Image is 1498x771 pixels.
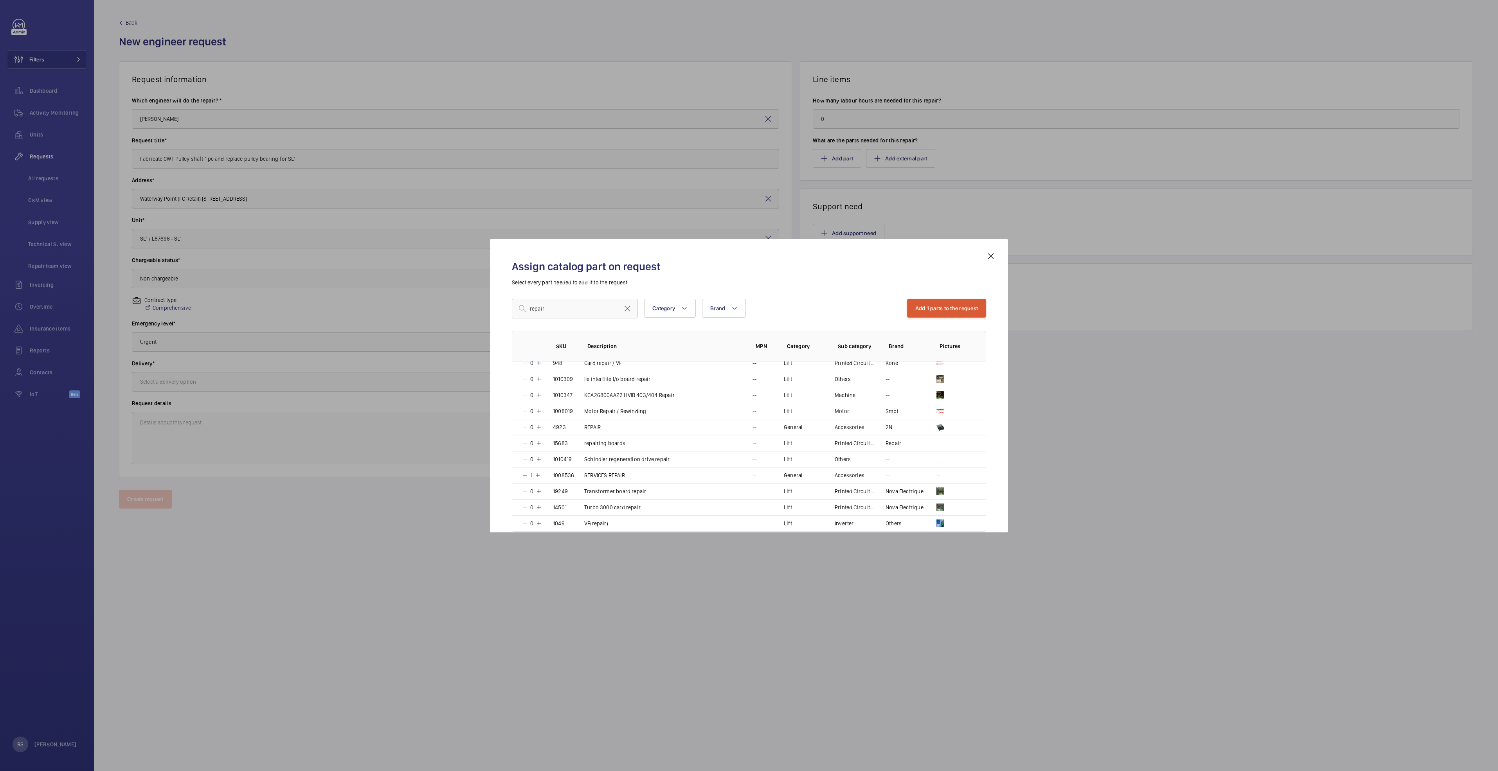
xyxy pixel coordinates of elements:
p: Repair [886,439,901,447]
p: General [784,471,802,479]
button: Category [644,299,696,318]
p: -- [753,423,756,431]
button: Add 1 parts to the request [907,299,987,318]
p: Brand [889,342,927,350]
p: 0 [528,439,536,447]
p: 1010347 [553,391,573,399]
p: Sub category [838,342,876,350]
p: 1010309 [553,375,573,383]
p: MPN [756,342,774,350]
p: -- [886,455,889,463]
p: 0 [528,375,536,383]
p: 0 [528,391,536,399]
p: -- [886,391,889,399]
p: 2N [886,423,892,431]
p: 19249 [553,487,568,495]
span: Brand [710,305,725,311]
p: -- [753,455,756,463]
img: Ucn0obe8hHBzOIaAyTMlT7z5pOjWnG3dw8s0-PhfTKJDq_2d.png [936,439,944,447]
p: VF(repair) [584,519,608,527]
button: Brand [702,299,746,318]
p: Lift [784,359,792,367]
h2: Assign catalog part on request [512,259,986,274]
p: Nova Electrique [886,503,924,511]
p: Category [787,342,825,350]
p: Inverter [835,519,853,527]
p: Printed Circuit Board [835,503,876,511]
p: -- [753,391,756,399]
p: -- [886,375,889,383]
p: Motor [835,407,849,415]
p: 0 [528,359,536,367]
p: -- [753,407,756,415]
img: Y8sIOHTMt-uLNcyRBZbnuz8Ig7FI7ThWjCndhxyp_10uSDKO.png [936,423,944,431]
p: Lift [784,519,792,527]
img: t7Z0Nfi2ucNWqy4yUOmEmlocDAEBm1G_DeAqxMSnu1ap-51x.png [936,455,944,463]
p: Lift [784,407,792,415]
p: Ile interflite I/o board repair [584,375,651,383]
p: 0 [528,407,536,415]
p: Lift [784,455,792,463]
p: -- [753,519,756,527]
p: Machine [835,391,855,399]
p: Printed Circuit Board [835,359,876,367]
p: -- [753,471,756,479]
p: Lift [784,503,792,511]
p: -- [753,503,756,511]
p: repairing boards [584,439,625,447]
p: -- [753,439,756,447]
p: Others [835,375,851,383]
p: Card repair / VF [584,359,622,367]
p: General [784,423,802,431]
p: 0 [528,423,536,431]
p: Transformer board repair [584,487,646,495]
p: Lift [784,375,792,383]
p: 1008019 [553,407,573,415]
p: Description [587,342,743,350]
p: Schindler regeneration drive repair [584,455,670,463]
p: Others [886,519,902,527]
p: 1008536 [553,471,574,479]
p: REPAIR [584,423,601,431]
p: Pictures [940,342,970,350]
p: Lift [784,487,792,495]
img: 85oKPQnvJaNaswCXFWS5BtuFFTCW5WmK7maTzuCAVmiIjk5P.png [936,391,944,399]
img: G6PalNBLEFHFfVa4zo0xu3-mUmGZ4ZVB4lPzE2OniZNuBVZN.png [936,375,944,383]
p: 1 [528,471,535,479]
img: 9IsleVScn9pOz_WAnunjFqamoFjgcLx8mpe3kWS2c3iMxSHV.png [936,407,944,415]
p: -- [886,471,889,479]
p: Others [835,455,851,463]
p: 0 [528,503,536,511]
p: 14501 [553,503,567,511]
p: -- [753,375,756,383]
p: 948 [553,359,563,367]
p: Nova Electrique [886,487,924,495]
p: Lift [784,391,792,399]
span: Category [652,305,675,311]
p: -- [753,487,756,495]
p: 0 [528,455,536,463]
input: Find a part [512,299,638,318]
p: Accessories [835,423,864,431]
p: -- [753,359,756,367]
p: 15683 [553,439,568,447]
img: -wOjN-sLG65LF7-vFIErkjH2_POEMeOnZKJaOZCY0HsNFh28.png [936,503,944,511]
p: SKU [556,342,575,350]
img: vgpSoRdqIo--N9XRrshPIPDsOcnmp9rbvUnj15MX2CXa-Id3.png [936,359,944,367]
p: 0 [528,487,536,495]
p: KCA26800AAZ2 HVIB 403/404 Repair [584,391,675,399]
p: Accessories [835,471,864,479]
p: Motor Repair / Rewinding [584,407,646,415]
p: Turbo 3000 card repair [584,503,641,511]
p: 1049 [553,519,565,527]
img: JdXYopyOD9lOnMkyZ16T3MxOO-g6H-3ElPHzU14N6hkTP5Vk.png [936,487,944,495]
p: 1010419 [553,455,572,463]
p: SERVICES REPAIR [584,471,625,479]
p: Printed Circuit Board [835,487,876,495]
p: Kone [886,359,898,367]
p: 0 [528,519,536,527]
p: Printed Circuit Board [835,439,876,447]
p: -- [936,471,940,479]
img: T5punbuOXgy52mJRKo6X_JWnoMdFTJKXPTl1kPyL76CGRogN.png [936,519,944,527]
p: Lift [784,439,792,447]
